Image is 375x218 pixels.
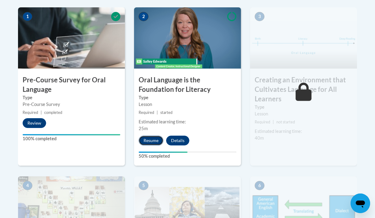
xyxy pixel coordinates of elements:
label: 100% completed [23,135,120,142]
span: 1 [23,12,32,21]
span: completed [44,110,62,115]
h3: Creating an Environment that Cultivates Language for All Learners [250,75,357,103]
span: 2 [139,12,148,21]
span: | [157,110,158,115]
iframe: Button to launch messaging window [351,194,370,213]
span: 3 [255,12,264,21]
button: Review [23,118,46,128]
button: Details [166,136,189,145]
span: | [273,120,274,124]
div: Lesson [139,101,236,108]
img: Course Image [250,7,357,69]
span: started [160,110,173,115]
h3: Pre-Course Survey for Oral Language [18,75,125,94]
span: | [41,110,42,115]
div: Estimated learning time: [139,118,236,125]
div: Your progress [139,152,188,153]
label: 50% completed [139,153,236,160]
span: not started [276,120,295,124]
span: Required [139,110,154,115]
span: Required [23,110,38,115]
span: 6 [255,181,264,190]
div: Your progress [23,134,120,135]
div: Estimated learning time: [255,128,352,135]
img: Course Image [134,7,241,69]
span: 25m [139,126,148,131]
h3: Oral Language is the Foundation for Literacy [134,75,241,94]
span: Required [255,120,270,124]
span: 4 [23,181,32,190]
div: Pre-Course Survey [23,101,120,108]
label: Type [255,104,352,111]
span: 40m [255,135,264,141]
div: Lesson [255,111,352,117]
span: 5 [139,181,148,190]
label: Type [139,94,236,101]
button: Resume [139,136,163,145]
label: Type [23,94,120,101]
img: Course Image [18,7,125,69]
